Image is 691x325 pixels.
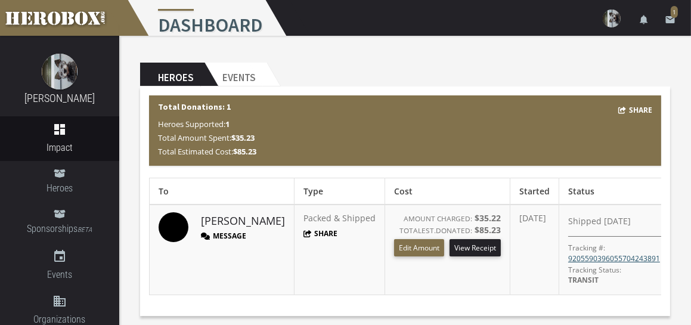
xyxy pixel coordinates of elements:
a: [PERSON_NAME] [201,213,285,229]
span: Total Estimated Cost: [158,146,256,157]
span: Tracking Status: [568,265,621,275]
span: Packed & Shipped [303,212,376,224]
h2: Events [204,63,267,86]
i: dashboard [52,122,67,137]
span: 1 [671,6,678,18]
button: Share [303,228,338,239]
b: $35.23 [231,132,255,143]
td: [DATE] [510,205,559,295]
span: EST. [422,225,436,235]
a: [PERSON_NAME] [24,92,95,104]
b: $35.22 [475,212,501,224]
span: Total Amount Spent: [158,132,255,143]
img: user-image [603,10,621,27]
th: Type [295,178,385,205]
b: $85.23 [233,146,256,157]
i: notifications [639,14,649,25]
button: Edit Amount [394,239,444,256]
th: Status [559,178,675,205]
a: View Receipt [450,239,501,256]
th: Started [510,178,559,205]
p: Tracking #: [568,243,605,253]
span: Heroes Supported: [158,119,230,129]
small: AMOUNT CHARGED: [404,213,472,223]
span: TRANSIT [568,275,599,285]
i: email [665,14,675,25]
b: 1 [225,119,230,129]
th: To [150,178,295,205]
button: Message [201,231,246,241]
img: image [159,212,188,242]
button: Share [618,103,653,117]
th: Cost [385,178,510,205]
img: image [42,54,78,89]
div: Total Donations: 1 [149,95,661,166]
h2: Heroes [140,63,204,86]
small: BETA [78,226,92,234]
b: Total Donations: 1 [158,101,231,112]
a: 9205590396055704243891 [568,253,660,264]
span: Shipped [DATE] [568,215,631,227]
b: $85.23 [475,224,501,236]
small: TOTAL DONATED: [399,225,472,235]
